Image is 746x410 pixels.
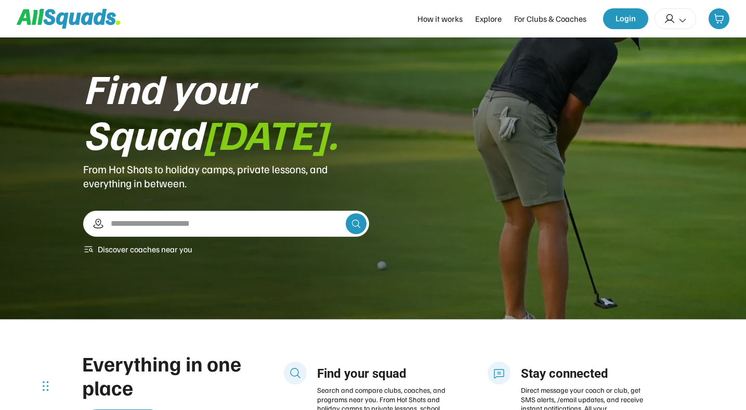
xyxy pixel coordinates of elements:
[714,14,724,24] img: shopping-cart-01%20%281%29.svg
[82,351,248,399] div: Everything in one place
[603,8,648,29] button: Login
[475,12,502,25] div: Explore
[317,366,450,381] div: Find your squad
[203,107,338,159] font: [DATE].
[417,12,463,25] div: How it works
[98,243,192,255] div: Discover coaches near you
[83,162,369,190] div: From Hot Shots to holiday camps, private lessons, and everything in between.
[514,12,586,25] div: For Clubs & Coaches
[83,65,369,156] div: Find your Squad
[521,366,654,381] div: Stay connected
